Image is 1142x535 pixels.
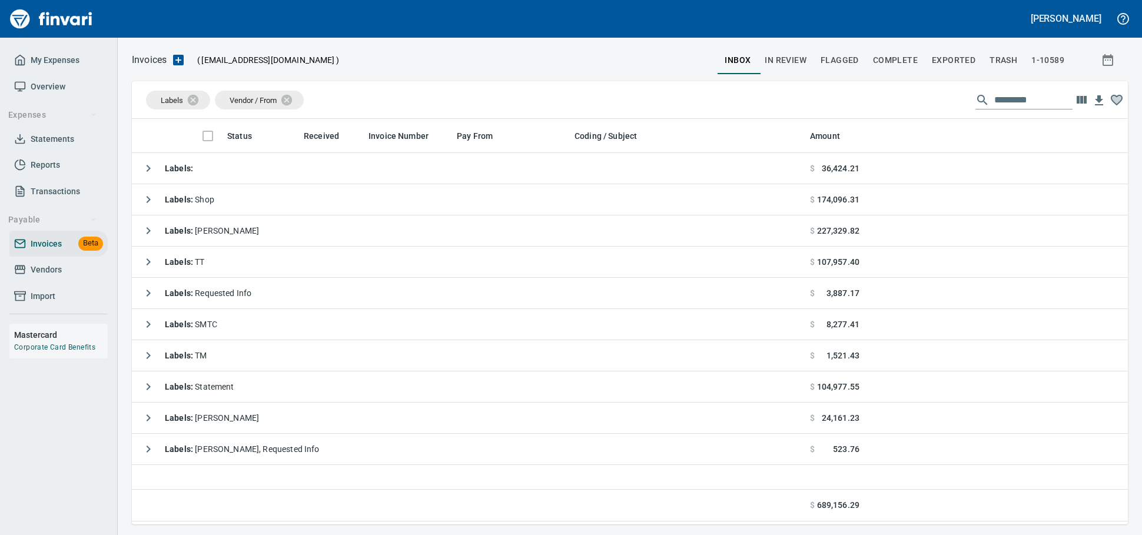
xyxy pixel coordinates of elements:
[165,413,195,423] strong: Labels :
[31,132,74,147] span: Statements
[826,318,859,330] span: 8,277.41
[165,257,195,267] strong: Labels :
[810,499,815,511] span: $
[826,287,859,299] span: 3,887.17
[833,443,859,455] span: 523.76
[165,351,207,360] span: TM
[9,152,108,178] a: Reports
[810,162,815,174] span: $
[9,283,108,310] a: Import
[31,158,60,172] span: Reports
[190,54,339,66] p: ( )
[1090,92,1108,109] button: Download Table
[165,288,195,298] strong: Labels :
[161,96,183,105] span: Labels
[8,108,97,122] span: Expenses
[165,413,259,423] span: [PERSON_NAME]
[165,382,234,391] span: Statement
[165,444,320,454] span: [PERSON_NAME], Requested Info
[810,287,815,299] span: $
[31,184,80,199] span: Transactions
[932,53,975,68] span: Exported
[31,53,79,68] span: My Expenses
[817,225,860,237] span: 227,329.82
[165,288,251,298] span: Requested Info
[230,96,277,105] span: Vendor / From
[1031,53,1064,68] span: 1-10589
[826,350,859,361] span: 1,521.43
[165,351,195,360] strong: Labels :
[200,54,336,66] span: [EMAIL_ADDRESS][DOMAIN_NAME]
[167,53,190,67] button: Upload an Invoice
[1031,12,1101,25] h5: [PERSON_NAME]
[165,444,195,454] strong: Labels :
[810,412,815,424] span: $
[31,289,55,304] span: Import
[4,104,102,126] button: Expenses
[132,53,167,67] nav: breadcrumb
[810,225,815,237] span: $
[14,343,95,351] a: Corporate Card Benefits
[1090,49,1128,71] button: Show invoices within a particular date range
[457,129,493,143] span: Pay From
[810,318,815,330] span: $
[165,195,195,204] strong: Labels :
[215,91,304,109] div: Vendor / From
[725,53,751,68] span: inbox
[810,443,815,455] span: $
[9,74,108,100] a: Overview
[822,412,859,424] span: 24,161.23
[817,499,859,511] span: 689,156.29
[31,237,62,251] span: Invoices
[165,320,195,329] strong: Labels :
[9,47,108,74] a: My Expenses
[9,231,108,257] a: InvoicesBeta
[9,178,108,205] a: Transactions
[1073,91,1090,109] button: Choose columns to display
[31,262,62,277] span: Vendors
[9,126,108,152] a: Statements
[9,257,108,283] a: Vendors
[165,226,259,235] span: [PERSON_NAME]
[369,129,429,143] span: Invoice Number
[146,91,210,109] div: Labels
[817,256,860,268] span: 107,957.40
[810,129,855,143] span: Amount
[1028,9,1104,28] button: [PERSON_NAME]
[227,129,252,143] span: Status
[4,209,102,231] button: Payable
[810,256,815,268] span: $
[165,320,217,329] span: SMTC
[810,129,840,143] span: Amount
[990,53,1017,68] span: trash
[227,129,267,143] span: Status
[304,129,339,143] span: Received
[165,226,195,235] strong: Labels :
[575,129,652,143] span: Coding / Subject
[78,237,103,250] span: Beta
[817,194,860,205] span: 174,096.31
[765,53,806,68] span: In Review
[8,212,97,227] span: Payable
[369,129,444,143] span: Invoice Number
[873,53,918,68] span: Complete
[575,129,637,143] span: Coding / Subject
[817,381,860,393] span: 104,977.55
[31,79,65,94] span: Overview
[1108,91,1126,109] button: Column choices favorited. Click to reset to default
[165,257,205,267] span: TT
[822,162,859,174] span: 36,424.21
[821,53,859,68] span: Flagged
[810,381,815,393] span: $
[14,328,108,341] h6: Mastercard
[165,195,214,204] span: Shop
[7,5,95,33] img: Finvari
[304,129,354,143] span: Received
[165,164,193,173] strong: Labels :
[165,382,195,391] strong: Labels :
[457,129,508,143] span: Pay From
[132,53,167,67] p: Invoices
[810,194,815,205] span: $
[810,350,815,361] span: $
